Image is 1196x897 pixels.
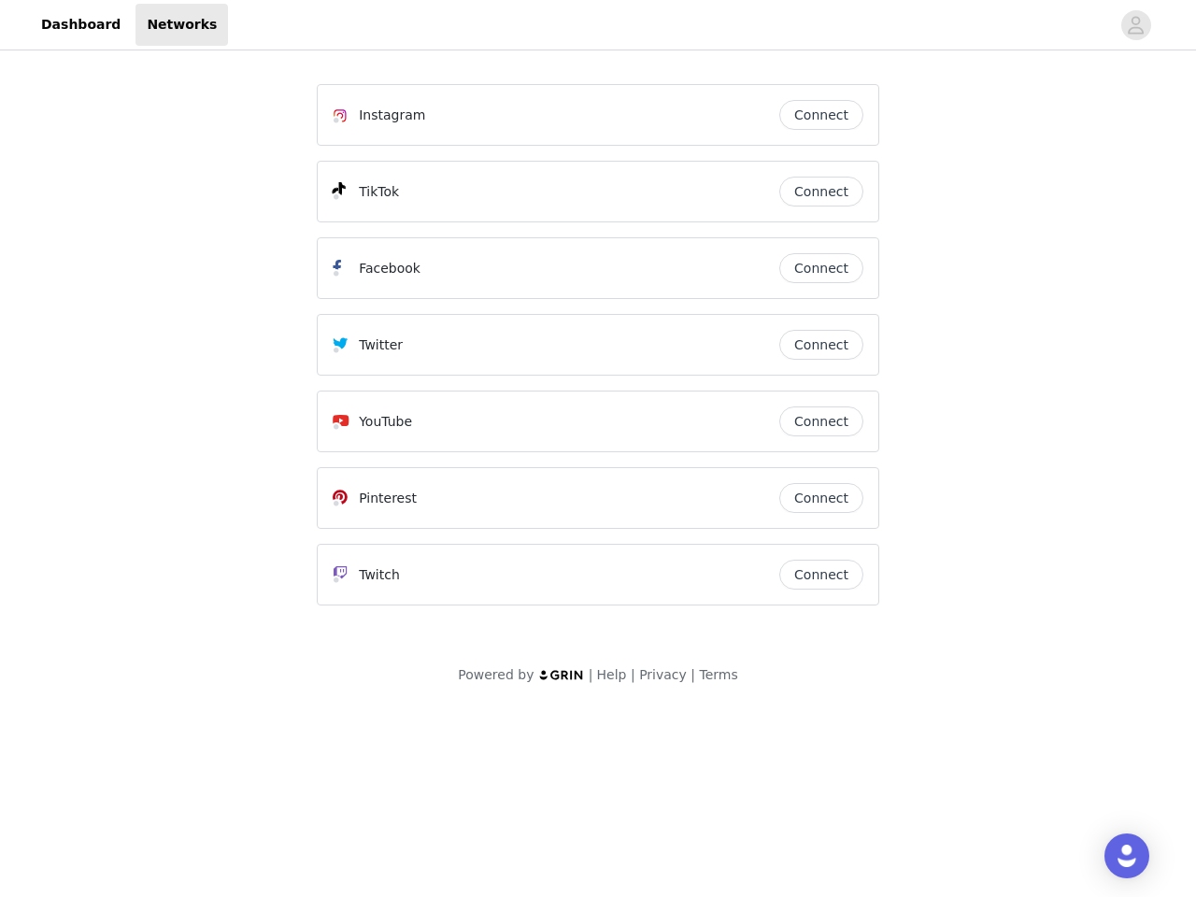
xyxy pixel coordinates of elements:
span: | [589,667,593,682]
button: Connect [779,330,863,360]
span: Powered by [458,667,534,682]
a: Dashboard [30,4,132,46]
button: Connect [779,560,863,590]
p: TikTok [359,182,399,202]
img: logo [538,669,585,681]
span: | [691,667,695,682]
p: YouTube [359,412,412,432]
div: avatar [1127,10,1145,40]
button: Connect [779,177,863,206]
a: Privacy [639,667,687,682]
a: Help [597,667,627,682]
a: Networks [135,4,228,46]
button: Connect [779,483,863,513]
p: Twitter [359,335,403,355]
a: Terms [699,667,737,682]
span: | [631,667,635,682]
p: Twitch [359,565,400,585]
img: Instagram Icon [333,108,348,123]
p: Instagram [359,106,425,125]
button: Connect [779,406,863,436]
p: Facebook [359,259,420,278]
button: Connect [779,253,863,283]
button: Connect [779,100,863,130]
p: Pinterest [359,489,417,508]
div: Open Intercom Messenger [1104,833,1149,878]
